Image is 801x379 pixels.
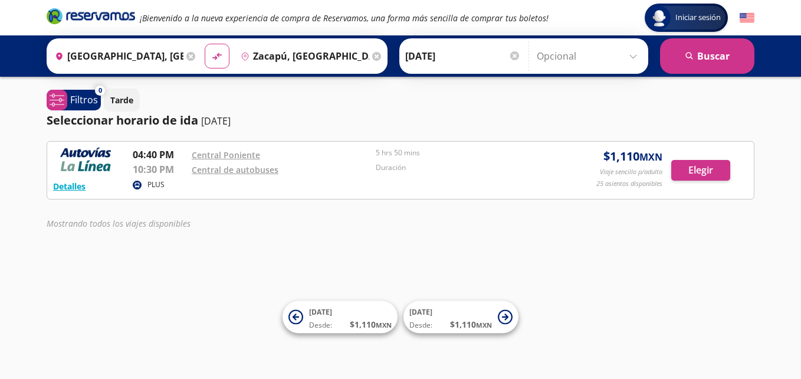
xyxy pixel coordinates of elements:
p: PLUS [147,179,165,190]
span: 0 [99,86,102,96]
span: Desde: [309,320,332,331]
button: Elegir [671,160,730,181]
p: 04:40 PM [133,148,186,162]
button: Buscar [660,38,754,74]
p: Filtros [70,93,98,107]
small: MXN [639,151,662,164]
a: Central de autobuses [192,164,278,175]
p: Viaje sencillo p/adulto [600,167,662,177]
p: 10:30 PM [133,162,186,177]
p: [DATE] [201,114,231,128]
button: [DATE]Desde:$1,110MXN [403,301,518,334]
button: English [740,11,754,25]
button: [DATE]Desde:$1,110MXN [283,301,398,334]
input: Opcional [537,41,642,71]
button: 0Filtros [47,90,101,110]
span: $ 1,110 [450,318,492,331]
a: Brand Logo [47,7,135,28]
p: 25 asientos disponibles [596,179,662,189]
small: MXN [476,321,492,329]
span: $ 1,110 [603,148,662,165]
p: 5 hrs 50 mins [376,148,554,158]
a: Central Poniente [192,149,260,161]
img: RESERVAMOS [53,148,118,171]
button: Detalles [53,180,86,192]
i: Brand Logo [47,7,135,25]
p: Duración [376,162,554,173]
span: [DATE] [309,307,332,317]
input: Elegir Fecha [405,41,521,71]
span: Iniciar sesión [671,12,726,24]
span: $ 1,110 [350,318,392,331]
p: Seleccionar horario de ida [47,112,198,129]
input: Buscar Destino [236,41,369,71]
small: MXN [376,321,392,329]
button: Tarde [104,89,140,112]
span: [DATE] [409,307,432,317]
input: Buscar Origen [50,41,183,71]
span: Desde: [409,320,432,331]
em: ¡Bienvenido a la nueva experiencia de compra de Reservamos, una forma más sencilla de comprar tus... [140,12,549,24]
em: Mostrando todos los viajes disponibles [47,218,191,229]
p: Tarde [110,94,133,106]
